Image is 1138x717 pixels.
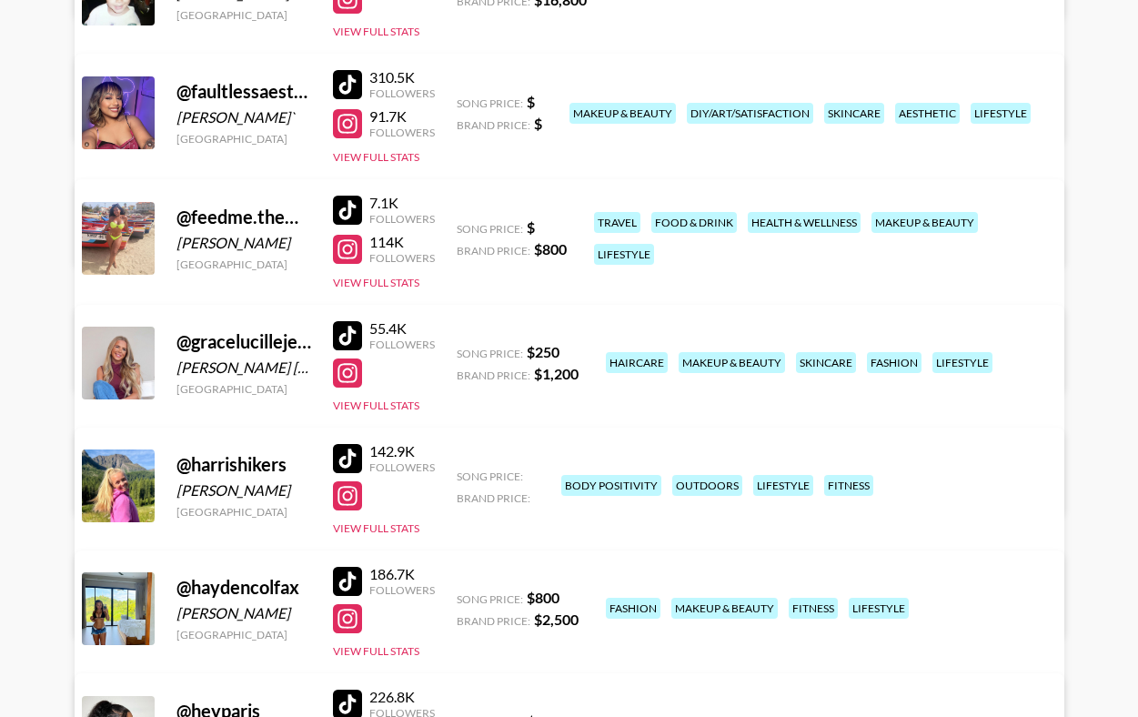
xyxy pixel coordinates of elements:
[176,108,311,126] div: [PERSON_NAME]`
[176,382,311,396] div: [GEOGRAPHIC_DATA]
[561,475,661,496] div: body positivity
[176,358,311,377] div: [PERSON_NAME] [PERSON_NAME]
[333,644,419,658] button: View Full Stats
[369,126,435,139] div: Followers
[594,212,640,233] div: travel
[176,206,311,228] div: @ feedme.theworld
[333,521,419,535] button: View Full Stats
[679,352,785,373] div: makeup & beauty
[867,352,921,373] div: fashion
[789,598,838,619] div: fitness
[369,442,435,460] div: 142.9K
[651,212,737,233] div: food & drink
[606,352,668,373] div: haircare
[796,352,856,373] div: skincare
[534,611,579,628] strong: $ 2,500
[569,103,676,124] div: makeup & beauty
[895,103,960,124] div: aesthetic
[369,68,435,86] div: 310.5K
[824,475,873,496] div: fitness
[849,598,909,619] div: lifestyle
[527,93,535,110] strong: $
[748,212,861,233] div: health & wellness
[457,614,530,628] span: Brand Price:
[753,475,813,496] div: lifestyle
[333,150,419,164] button: View Full Stats
[369,194,435,212] div: 7.1K
[369,212,435,226] div: Followers
[527,589,559,606] strong: $ 800
[369,233,435,251] div: 114K
[369,319,435,338] div: 55.4K
[176,258,311,271] div: [GEOGRAPHIC_DATA]
[176,234,311,252] div: [PERSON_NAME]
[534,115,542,132] strong: $
[527,343,559,360] strong: $ 250
[333,25,419,38] button: View Full Stats
[457,118,530,132] span: Brand Price:
[176,604,311,622] div: [PERSON_NAME]
[369,688,435,706] div: 226.8K
[369,107,435,126] div: 91.7K
[457,222,523,236] span: Song Price:
[932,352,992,373] div: lifestyle
[369,86,435,100] div: Followers
[457,470,523,483] span: Song Price:
[687,103,813,124] div: diy/art/satisfaction
[534,365,579,382] strong: $ 1,200
[457,592,523,606] span: Song Price:
[369,583,435,597] div: Followers
[176,453,311,476] div: @ harrishikers
[671,598,778,619] div: makeup & beauty
[527,218,535,236] strong: $
[333,399,419,412] button: View Full Stats
[457,491,530,505] span: Brand Price:
[594,244,654,265] div: lifestyle
[176,80,311,103] div: @ faultlessaesthetics
[176,505,311,519] div: [GEOGRAPHIC_DATA]
[871,212,978,233] div: makeup & beauty
[457,347,523,360] span: Song Price:
[333,276,419,289] button: View Full Stats
[369,338,435,351] div: Followers
[176,330,311,353] div: @ gracelucillejenkins
[176,132,311,146] div: [GEOGRAPHIC_DATA]
[606,598,660,619] div: fashion
[176,8,311,22] div: [GEOGRAPHIC_DATA]
[457,244,530,258] span: Brand Price:
[457,369,530,382] span: Brand Price:
[176,628,311,641] div: [GEOGRAPHIC_DATA]
[176,481,311,500] div: [PERSON_NAME]
[176,576,311,599] div: @ haydencolfax
[534,240,567,258] strong: $ 800
[672,475,742,496] div: outdoors
[457,96,523,110] span: Song Price:
[971,103,1031,124] div: lifestyle
[369,460,435,474] div: Followers
[369,251,435,265] div: Followers
[824,103,884,124] div: skincare
[369,565,435,583] div: 186.7K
